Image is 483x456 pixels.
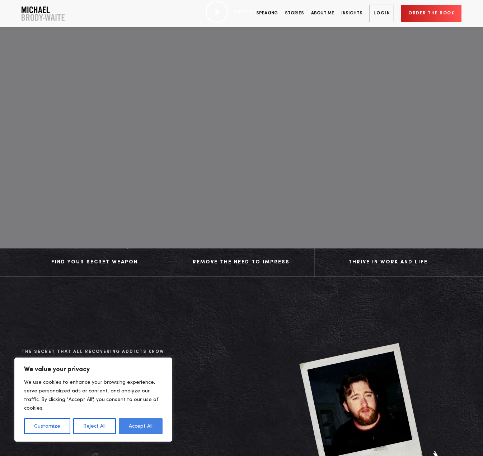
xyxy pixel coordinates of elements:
[73,418,116,434] button: Reject All
[22,6,65,21] img: Company Logo
[401,5,461,22] a: Order the book
[24,378,163,413] p: We use cookies to enhance your browsing experience, serve personalized ads or content, and analyz...
[119,418,163,434] button: Accept All
[29,257,161,268] div: Find Your Secret Weapon
[14,358,172,442] div: We value your privacy
[175,257,308,268] div: Remove The Need to Impress
[322,257,454,268] div: Thrive in Work and Life
[24,418,70,434] button: Customize
[24,365,163,374] p: We value your privacy
[22,6,65,21] a: Company Logo Company Logo
[22,349,234,355] p: THE SECRET THAT ALL RECOVERING ADDICTS KNOW
[370,5,394,22] a: Login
